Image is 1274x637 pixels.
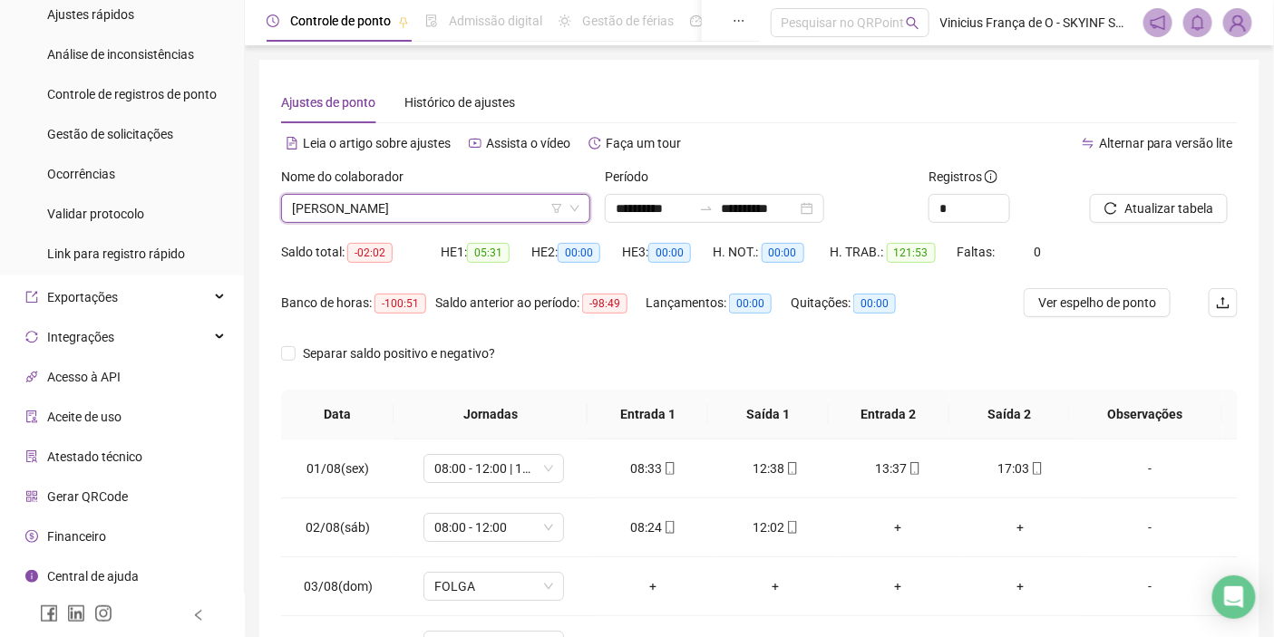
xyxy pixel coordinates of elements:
span: 00:00 [648,243,691,263]
div: HE 1: [441,242,531,263]
div: HE 2: [531,242,622,263]
span: 08:00 - 12:00 [434,514,553,541]
span: Alternar para versão lite [1099,136,1233,150]
span: Faça um tour [606,136,681,150]
th: Entrada 1 [588,390,708,439]
th: Data [281,390,394,439]
span: export [25,291,38,304]
span: left [192,609,205,622]
span: Ver espelho de ponto [1038,293,1156,313]
span: qrcode [25,490,38,503]
span: mobile [1029,462,1044,475]
span: search [906,16,919,30]
span: mobile [784,521,799,534]
span: Observações [1084,404,1208,424]
span: info-circle [25,570,38,583]
span: 121:53 [887,243,936,263]
div: 17:03 [974,458,1067,478]
div: Saldo anterior ao período: [435,293,646,314]
span: 01/08(sex) [306,461,369,476]
span: audit [25,410,38,423]
span: Vinicius França de O - SKYINF SOLUÇÕES EM TEC. DA INFORMAÇÃO [940,13,1133,33]
div: Lançamentos: [646,293,791,314]
span: -100:51 [374,294,426,314]
label: Período [605,167,660,187]
div: Quitações: [791,293,918,314]
span: 00:00 [762,243,804,263]
div: H. TRAB.: [831,242,958,263]
span: api [25,371,38,383]
div: + [729,576,822,596]
span: facebook [40,604,58,623]
span: reload [1104,202,1117,215]
span: Ajustes de ponto [281,95,375,110]
span: -02:02 [347,243,393,263]
div: 08:33 [607,458,700,478]
div: Banco de horas: [281,293,435,314]
span: history [588,137,601,150]
span: file-done [425,14,438,27]
span: to [699,201,714,216]
span: Exportações [47,290,118,304]
span: 00:00 [853,294,896,314]
div: + [607,576,700,596]
span: Controle de ponto [290,14,391,28]
span: file-text [286,137,298,150]
div: 12:38 [729,458,822,478]
span: Atestado técnico [47,449,142,464]
span: Registros [929,167,997,187]
span: dashboard [690,14,703,27]
th: Entrada 2 [829,390,949,439]
button: Atualizar tabela [1090,194,1228,223]
span: Análise de inconsistências [47,47,194,62]
span: down [569,203,580,214]
div: 08:24 [607,517,700,537]
span: Integrações [47,330,114,344]
span: Histórico de ajustes [404,95,515,110]
span: Controle de registros de ponto [47,87,217,101]
span: sun [559,14,571,27]
div: HE 3: [622,242,713,263]
span: pushpin [398,16,409,27]
span: Financeiro [47,529,106,544]
span: Central de ajuda [47,569,139,584]
span: swap-right [699,201,714,216]
span: filter [551,203,562,214]
span: 05:31 [467,243,510,263]
span: Link para registro rápido [47,246,185,261]
div: + [974,576,1067,596]
button: Ver espelho de ponto [1024,288,1171,317]
div: - [1096,458,1203,478]
span: Admissão digital [449,14,542,28]
span: 08:00 - 12:00 | 13:00 - 17:00 [434,455,553,482]
span: Assista o vídeo [486,136,570,150]
div: - [1096,576,1203,596]
span: 0 [1035,245,1042,259]
span: ellipsis [733,14,745,27]
span: upload [1216,295,1230,310]
span: sync [25,331,38,343]
span: Gestão de férias [582,14,674,28]
span: mobile [907,462,921,475]
div: + [974,517,1067,537]
span: Ajustes rápidos [47,7,134,22]
div: + [851,517,945,537]
span: FOLGA [434,573,553,600]
span: Gerar QRCode [47,489,128,504]
img: 84670 [1224,9,1251,36]
span: info-circle [985,170,997,183]
span: solution [25,450,38,463]
span: Faltas: [958,245,998,259]
div: 12:02 [729,517,822,537]
div: + [851,576,945,596]
span: clock-circle [267,14,279,27]
span: youtube [469,137,481,150]
th: Jornadas [394,390,588,439]
div: - [1096,517,1203,537]
span: 03/08(dom) [304,579,373,594]
span: notification [1150,14,1166,31]
span: mobile [662,462,676,475]
span: Validar protocolo [47,207,144,221]
span: linkedin [67,604,85,623]
label: Nome do colaborador [281,167,415,187]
